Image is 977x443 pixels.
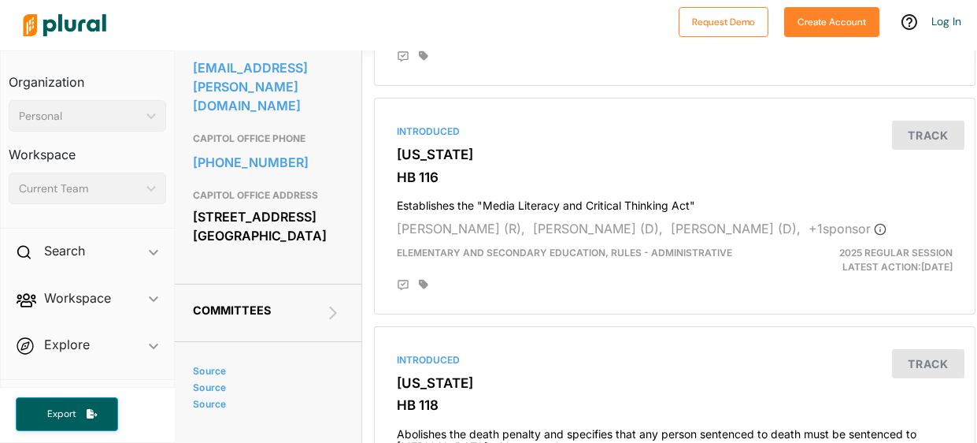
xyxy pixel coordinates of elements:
span: [PERSON_NAME] (D), [533,221,663,236]
button: Request Demo [679,7,768,37]
button: Track [892,121,964,150]
a: Request Demo [679,13,768,29]
a: Log In [931,14,961,28]
span: 2025 Regular Session [839,247,953,259]
div: [STREET_ADDRESS] [GEOGRAPHIC_DATA] [193,205,342,248]
span: Elementary And Secondary Education, Rules - Administrative [397,247,732,259]
div: Add tags [419,279,428,290]
div: Introduced [397,125,953,139]
h3: [US_STATE] [397,147,953,162]
span: Export [36,408,87,421]
div: Latest Action: [DATE] [772,246,964,274]
button: Export [16,397,118,431]
button: Create Account [784,7,879,37]
div: Add tags [419,50,428,61]
div: Add Position Statement [397,50,409,63]
h2: Search [44,242,85,259]
h3: HB 116 [397,169,953,185]
span: [PERSON_NAME] (D), [671,221,801,236]
h3: Organization [9,59,166,94]
h3: CAPITOL OFFICE ADDRESS [193,186,342,205]
h3: HB 118 [397,397,953,413]
div: Personal [19,108,140,125]
a: Source [193,365,338,377]
a: Create Account [784,13,879,29]
h3: [US_STATE] [397,375,953,391]
div: Introduced [397,353,953,367]
button: Track [892,349,964,378]
div: Current Team [19,181,140,197]
div: Add Position Statement [397,279,409,292]
h4: Establishes the "Media Literacy and Critical Thinking Act" [397,192,953,213]
h3: Workspace [9,132,166,166]
span: Committees [193,303,271,317]
a: [EMAIL_ADDRESS][PERSON_NAME][DOMAIN_NAME] [193,56,342,117]
span: [PERSON_NAME] (R), [397,221,525,236]
span: + 1 sponsor [809,221,886,236]
h3: CAPITOL OFFICE PHONE [193,129,342,148]
a: [PHONE_NUMBER] [193,151,342,174]
a: Source [193,382,338,393]
a: Source [193,398,338,410]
